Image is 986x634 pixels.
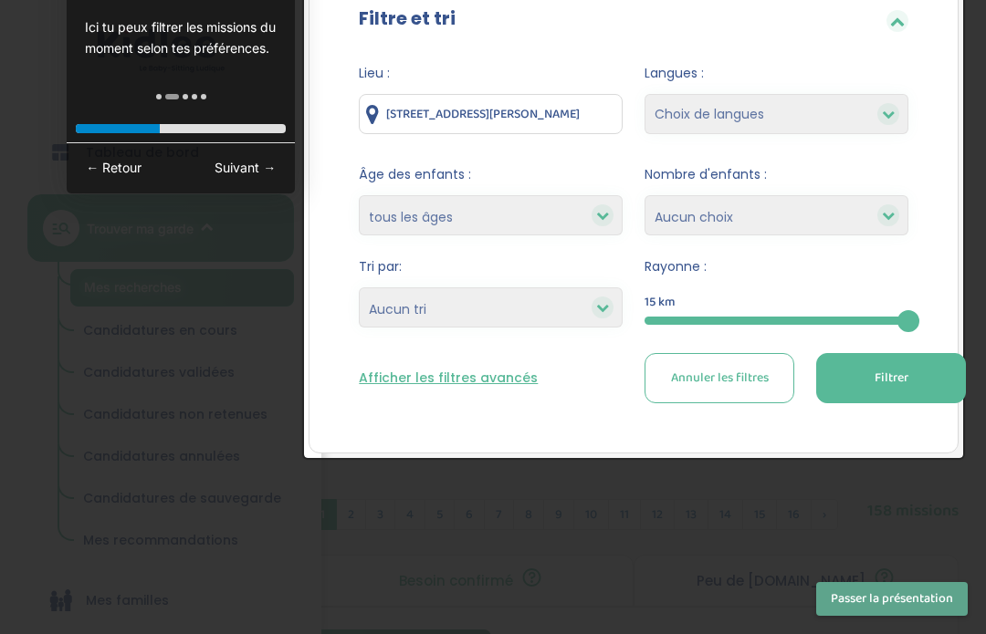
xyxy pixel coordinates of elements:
font: Ici tu peux filtrer les missions du moment selon tes préférences. [85,19,276,56]
font: Âge des enfants : [359,165,471,183]
font: Passer la présentation [831,588,953,608]
a: ← Retour [76,152,152,184]
button: Afficher les filtres avancés [359,369,538,388]
font: Filtre et tri [359,5,456,31]
font: Filtrer [875,368,908,388]
font: Suivant → [215,160,276,175]
font: Afficher les filtres avancés [359,369,538,387]
font: Tri par: [359,257,402,275]
button: Passer la présentation [816,582,968,616]
a: Suivant → [205,152,286,184]
font: Annuler les filtres [671,368,769,388]
font: Lieu : [359,64,390,82]
button: Filtrer [816,353,966,403]
font: ← Retour [86,160,142,175]
font: Rayonne : [645,257,707,275]
font: Langues : [645,64,704,82]
font: Nombre d'enfants : [645,165,767,183]
input: Ville ou code postal [359,94,623,134]
button: Annuler les filtres [645,353,794,403]
font: 15 km [645,292,676,312]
